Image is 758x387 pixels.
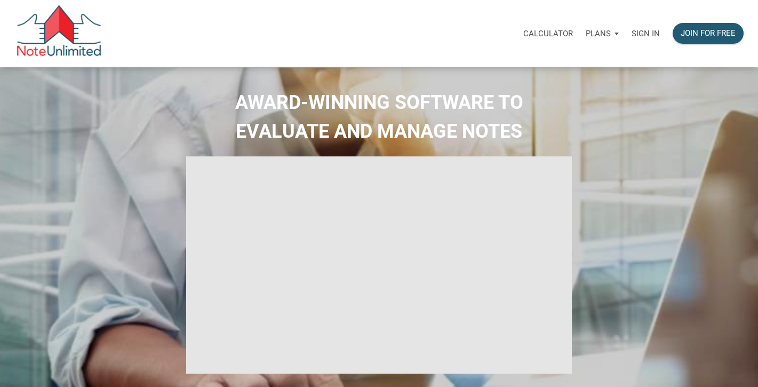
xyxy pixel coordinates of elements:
h2: AWARD-WINNING SOFTWARE TO EVALUATE AND MANAGE NOTES [8,88,750,146]
p: Plans [586,29,611,38]
a: Plans [579,17,625,50]
a: Join for free [666,17,750,50]
iframe: NoteUnlimited [186,156,572,374]
button: Join for free [673,23,744,44]
button: Plans [579,18,625,50]
div: Join for free [681,27,736,40]
a: Sign in [625,17,666,50]
a: Calculator [517,17,579,50]
p: Sign in [632,29,660,38]
p: Calculator [523,29,573,38]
